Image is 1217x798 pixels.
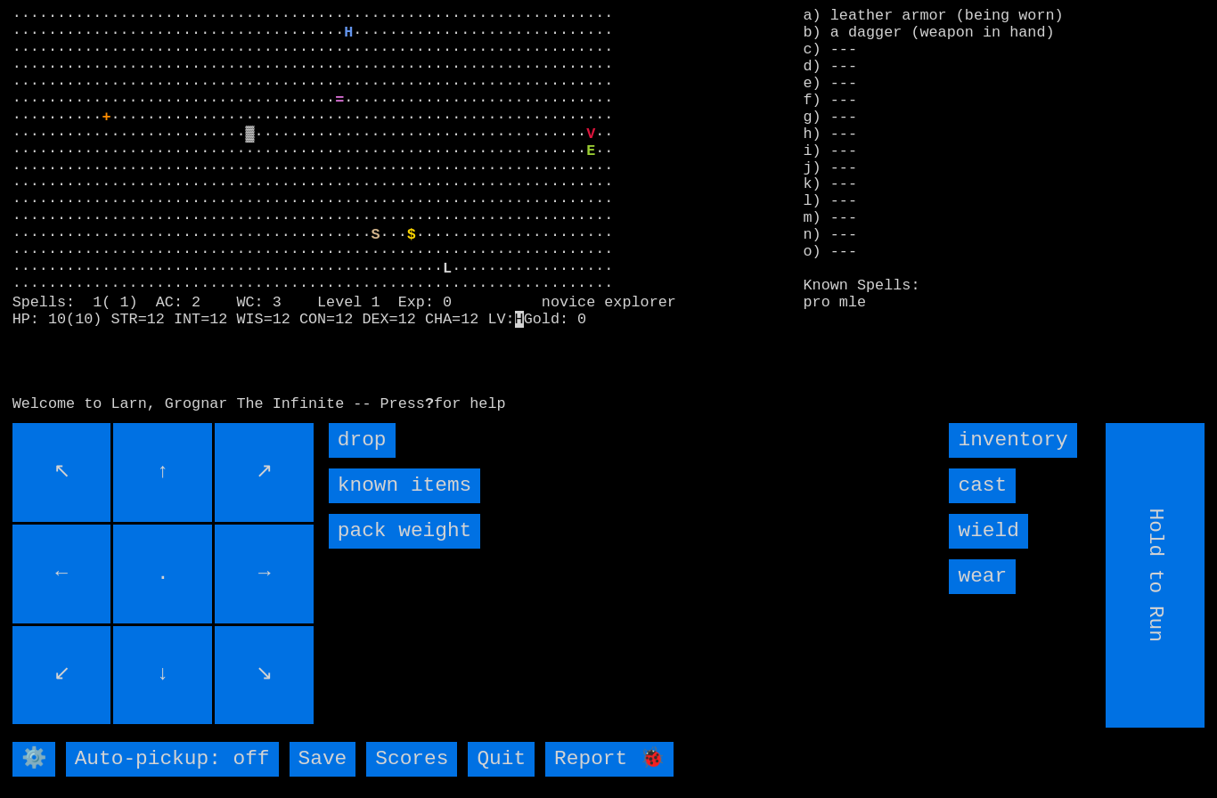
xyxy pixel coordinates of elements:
[468,742,535,777] input: Quit
[12,742,55,777] input: ⚙️
[102,109,110,126] font: +
[335,92,344,109] font: =
[12,423,111,522] input: ↖
[215,525,314,623] input: →
[1107,423,1205,728] input: Hold to Run
[515,311,524,328] mark: H
[586,142,595,159] font: E
[329,514,480,549] input: pack weight
[371,226,380,243] font: S
[215,423,314,522] input: ↗
[949,468,1016,503] input: cast
[12,8,780,407] larn: ··································································· ·····························...
[12,525,111,623] input: ←
[949,559,1016,594] input: wear
[949,514,1027,549] input: wield
[215,626,314,725] input: ↘
[329,468,480,503] input: known items
[290,742,356,777] input: Save
[425,395,434,412] b: ?
[113,626,212,725] input: ↓
[443,260,452,277] font: L
[66,742,279,777] input: Auto-pickup: off
[407,226,416,243] font: $
[12,626,111,725] input: ↙
[344,24,353,41] font: H
[366,742,457,777] input: Scores
[949,423,1076,458] input: inventory
[113,525,212,623] input: .
[329,423,396,458] input: drop
[545,742,674,777] input: Report 🐞
[804,8,1205,248] stats: a) leather armor (being worn) b) a dagger (weapon in hand) c) --- d) --- e) --- f) --- g) --- h) ...
[113,423,212,522] input: ↑
[586,126,595,142] font: V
